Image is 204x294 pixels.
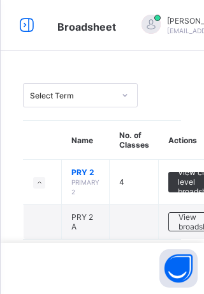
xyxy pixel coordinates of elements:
[71,212,93,231] span: PRY 2 A
[110,121,159,160] th: No. of Classes
[30,91,114,100] div: Select Term
[71,178,99,196] span: PRIMARY 2
[62,121,110,160] th: Name
[119,177,124,187] span: 4
[57,20,116,33] span: Broadsheet
[71,167,99,177] span: PRY 2
[159,249,198,288] button: Open asap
